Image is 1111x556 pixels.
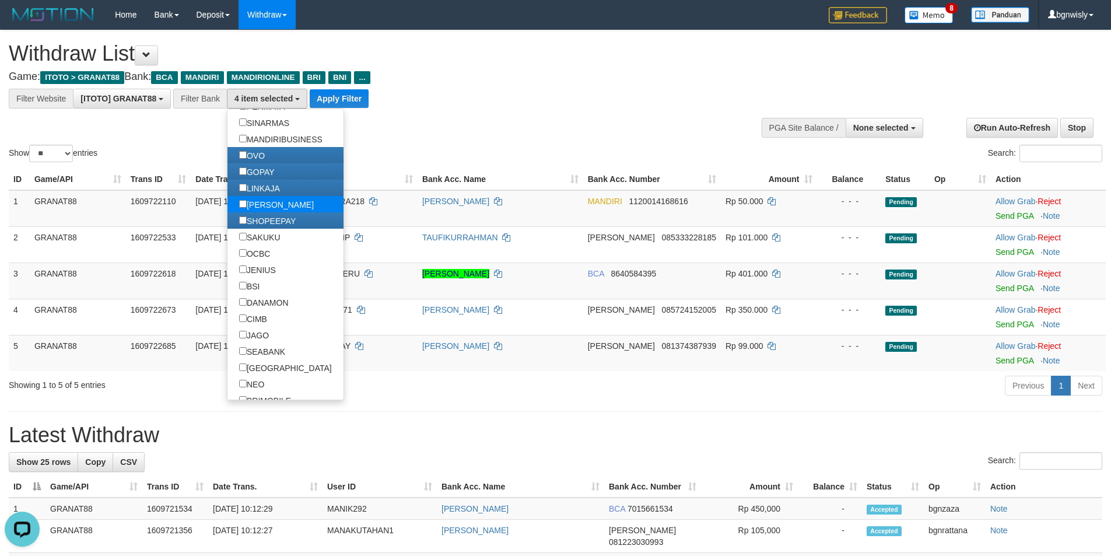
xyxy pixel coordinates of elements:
a: Send PGA [996,211,1033,221]
input: Search: [1019,145,1102,162]
a: Show 25 rows [9,452,78,472]
span: MANDIRIONLINE [227,71,300,84]
th: Bank Acc. Name: activate to sort column ascending [437,476,604,498]
th: Action [991,169,1106,190]
a: Note [1043,356,1060,365]
a: [PERSON_NAME] [441,504,509,513]
span: [PERSON_NAME] [588,341,655,351]
span: · [996,341,1038,351]
a: Previous [1005,376,1052,396]
input: GOPAY [239,167,247,175]
span: 8 [945,3,958,13]
td: GRANAT88 [30,335,126,371]
th: Bank Acc. Number: activate to sort column ascending [604,476,701,498]
td: 5 [9,335,30,371]
label: DANAMON [227,294,300,310]
a: 1 [1051,376,1071,396]
th: Trans ID: activate to sort column ascending [142,476,208,498]
th: Bank Acc. Name: activate to sort column ascending [418,169,583,190]
th: Date Trans.: activate to sort column ascending [208,476,323,498]
div: PGA Site Balance / [762,118,846,138]
label: SHOPEEPAY [227,212,307,229]
th: Status [881,169,930,190]
th: Action [986,476,1102,498]
a: TAUFIKURRAHMAN [422,233,498,242]
span: Copy 8640584395 to clipboard [611,269,656,278]
label: LINKAJA [227,180,292,196]
a: CSV [113,452,145,472]
div: Showing 1 to 5 of 5 entries [9,375,454,391]
span: Accepted [867,505,902,515]
span: · [996,233,1038,242]
div: Filter Website [9,89,73,109]
span: [DATE] 10:13:04 [195,305,255,314]
span: [DATE] 10:12:52 [195,269,255,278]
a: [PERSON_NAME] [422,269,489,278]
span: Pending [885,270,917,279]
td: · [991,335,1106,371]
span: Rp 99.000 [726,341,763,351]
button: Apply Filter [310,89,369,108]
input: DANAMON [239,298,247,306]
span: MANDIRI [588,197,622,206]
label: OVO [227,147,276,163]
a: [PERSON_NAME] [422,197,489,206]
a: Note [990,526,1008,535]
input: SAKUKU [239,233,247,240]
span: BCA [609,504,625,513]
td: GRANAT88 [30,190,126,227]
input: BRIMOBILE [239,396,247,404]
td: GRANAT88 [30,299,126,335]
td: [DATE] 10:12:27 [208,520,323,553]
span: 1609722685 [131,341,176,351]
h4: Game: Bank: [9,71,729,83]
span: Pending [885,197,917,207]
td: 1 [9,190,30,227]
td: Rp 450,000 [701,498,798,520]
a: Reject [1038,305,1061,314]
label: Search: [988,452,1102,470]
td: MANAKUTAHAN1 [323,520,437,553]
input: [PERSON_NAME] [239,200,247,208]
td: [DATE] 10:12:29 [208,498,323,520]
span: · [996,269,1038,278]
a: Allow Grab [996,233,1035,242]
a: Reject [1038,341,1061,351]
th: Status: activate to sort column ascending [862,476,924,498]
img: Button%20Memo.svg [905,7,954,23]
select: Showentries [29,145,73,162]
span: 1609722533 [131,233,176,242]
span: 1609722673 [131,305,176,314]
span: Rp 50.000 [726,197,763,206]
input: CIMB [239,314,247,322]
span: Pending [885,306,917,316]
span: Rp 101.000 [726,233,767,242]
span: BCA [151,71,177,84]
a: Copy [78,452,113,472]
span: BCA [588,269,604,278]
h1: Withdraw List [9,42,729,65]
span: BRI [303,71,325,84]
td: GRANAT88 [45,520,142,553]
td: 1609721356 [142,520,208,553]
span: MANDIRI [181,71,224,84]
div: - - - [822,268,877,279]
label: MANDIRIBUSINESS [227,131,334,147]
label: BSI [227,278,272,294]
label: BRIMOBILE [227,392,303,408]
td: · [991,299,1106,335]
span: Copy 085333228185 to clipboard [662,233,716,242]
label: Search: [988,145,1102,162]
a: Note [1043,247,1060,257]
th: Game/API: activate to sort column ascending [45,476,142,498]
td: GRANAT88 [45,498,142,520]
span: BNI [328,71,351,84]
a: Allow Grab [996,269,1035,278]
a: Stop [1060,118,1094,138]
th: User ID: activate to sort column ascending [304,169,418,190]
button: None selected [846,118,923,138]
a: Note [1043,320,1060,329]
label: SAKUKU [227,229,292,245]
a: Note [1043,211,1060,221]
th: Balance: activate to sort column ascending [798,476,862,498]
